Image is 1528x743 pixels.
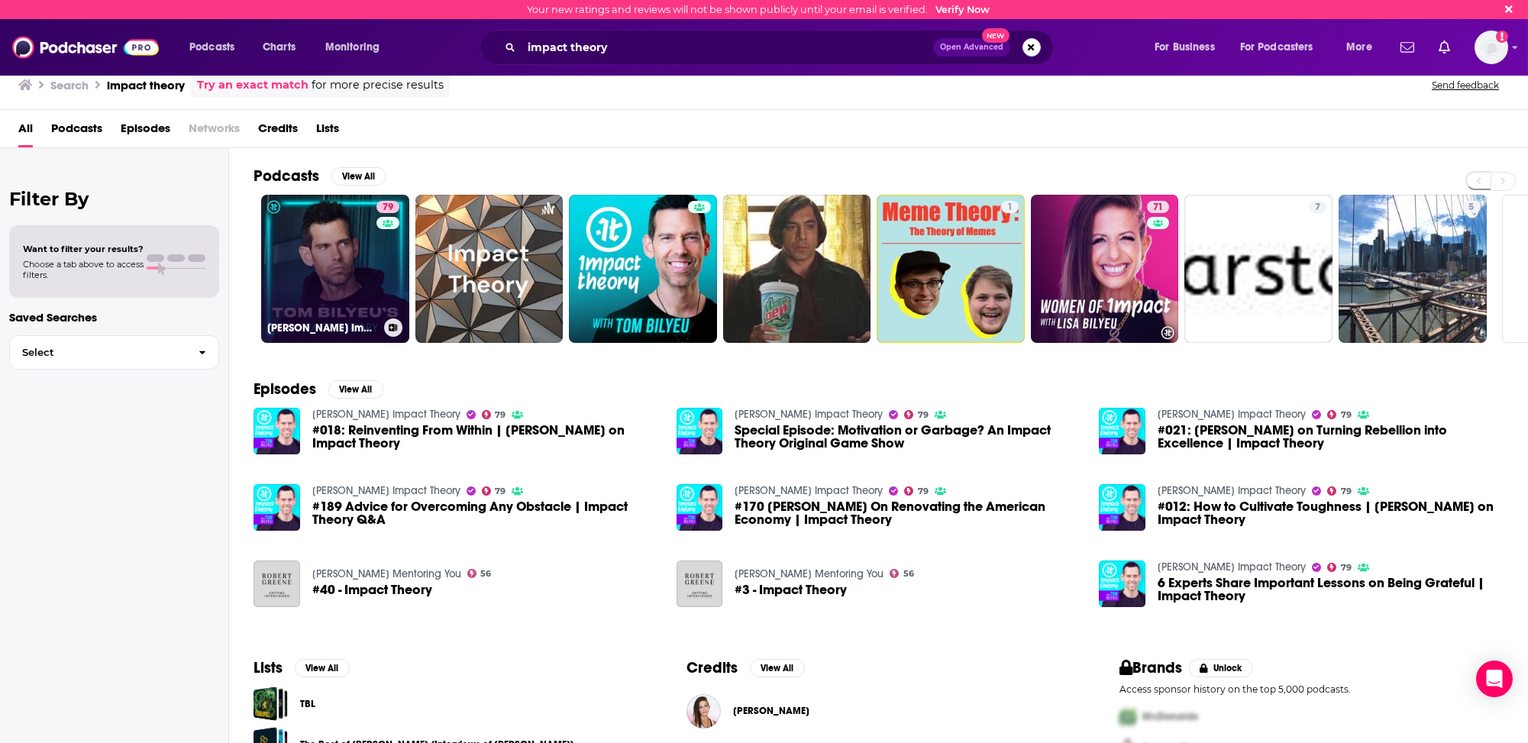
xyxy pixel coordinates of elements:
button: View All [750,659,805,677]
a: 1 [1001,201,1019,213]
a: Tom Bilyeu's Impact Theory [1158,408,1306,421]
button: open menu [1144,35,1234,60]
a: #018: Reinventing From Within | Jarrett Adams on Impact Theory [312,424,658,450]
a: 79 [904,410,929,419]
a: Credits [258,116,298,147]
a: Lists [316,116,339,147]
span: 56 [480,570,491,577]
a: Show notifications dropdown [1394,34,1420,60]
span: 79 [1341,412,1352,418]
a: All [18,116,33,147]
a: 5 [1463,201,1481,213]
span: Monitoring [325,37,380,58]
img: 6 Experts Share Important Lessons on Being Grateful | Impact Theory [1099,560,1145,607]
span: Choose a tab above to access filters. [23,259,144,280]
img: Podchaser - Follow, Share and Rate Podcasts [12,33,159,62]
a: TBL [254,686,288,721]
img: First Pro Logo [1113,701,1142,732]
a: Episodes [121,116,170,147]
a: Tom Bilyeu's Impact Theory [735,408,883,421]
a: EpisodesView All [254,380,383,399]
a: Tom Bilyeu's Impact Theory [735,484,883,497]
img: Lisa Bilyeu [686,694,721,728]
span: for more precise results [312,76,444,94]
span: #170 [PERSON_NAME] On Renovating the American Economy | Impact Theory [735,500,1081,526]
a: Tom Bilyeu's Impact Theory [1158,560,1306,573]
button: View All [328,380,383,399]
button: Unlock [1189,659,1254,677]
div: Open Intercom Messenger [1476,661,1513,697]
a: Lisa Bilyeu [733,705,809,717]
a: 7 [1184,195,1333,343]
span: 79 [918,488,929,495]
span: 79 [383,200,393,215]
button: View All [331,167,386,186]
a: 56 [467,569,492,578]
span: Podcasts [189,37,234,58]
span: 79 [918,412,929,418]
span: For Business [1155,37,1215,58]
a: #021: Laila Ali on Turning Rebellion into Excellence | Impact Theory [1158,424,1504,450]
span: More [1346,37,1372,58]
a: #170 Andrew Yang On Renovating the American Economy | Impact Theory [735,500,1081,526]
span: For Podcasters [1240,37,1313,58]
p: Saved Searches [9,310,219,325]
a: 56 [890,569,914,578]
span: #018: Reinventing From Within | [PERSON_NAME] on Impact Theory [312,424,658,450]
a: Special Episode: Motivation or Garbage? An Impact Theory Original Game Show [735,424,1081,450]
img: #40 - Impact Theory [254,560,300,607]
a: Show notifications dropdown [1433,34,1456,60]
img: Special Episode: Motivation or Garbage? An Impact Theory Original Game Show [677,408,723,454]
a: #40 - Impact Theory [312,583,432,596]
a: Robert Greene Mentoring You [735,567,884,580]
span: 56 [903,570,914,577]
h2: Lists [254,658,283,677]
button: open menu [315,35,399,60]
img: #189 Advice for Overcoming Any Obstacle | Impact Theory Q&A [254,484,300,531]
span: 79 [1341,564,1352,571]
span: 7 [1315,200,1320,215]
span: Want to filter your results? [23,244,144,254]
span: 79 [495,488,506,495]
h2: Podcasts [254,166,319,186]
span: New [982,28,1010,43]
span: 79 [1341,488,1352,495]
span: #3 - Impact Theory [735,583,847,596]
a: 79[PERSON_NAME] Impact Theory [261,195,409,343]
a: 1 [877,195,1025,343]
a: 79 [1327,486,1352,496]
img: #021: Laila Ali on Turning Rebellion into Excellence | Impact Theory [1099,408,1145,454]
a: Verify Now [935,4,990,15]
a: ListsView All [254,658,350,677]
span: #021: [PERSON_NAME] on Turning Rebellion into Excellence | Impact Theory [1158,424,1504,450]
button: View All [295,659,350,677]
a: 79 [1327,410,1352,419]
h3: impact theory [107,78,185,92]
span: 71 [1153,200,1163,215]
span: 5 [1469,200,1475,215]
span: Open Advanced [940,44,1003,51]
span: Select [10,347,186,357]
button: Select [9,335,219,370]
h2: Credits [686,658,738,677]
a: 79 [482,410,506,419]
button: Open AdvancedNew [933,38,1010,57]
a: CreditsView All [686,658,805,677]
a: #189 Advice for Overcoming Any Obstacle | Impact Theory Q&A [312,500,658,526]
a: 5 [1339,195,1487,343]
a: #018: Reinventing From Within | Jarrett Adams on Impact Theory [254,408,300,454]
a: #3 - Impact Theory [677,560,723,607]
span: 6 Experts Share Important Lessons on Being Grateful | Impact Theory [1158,577,1504,602]
button: Lisa BilyeuLisa Bilyeu [686,686,1071,735]
span: Podcasts [51,116,102,147]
